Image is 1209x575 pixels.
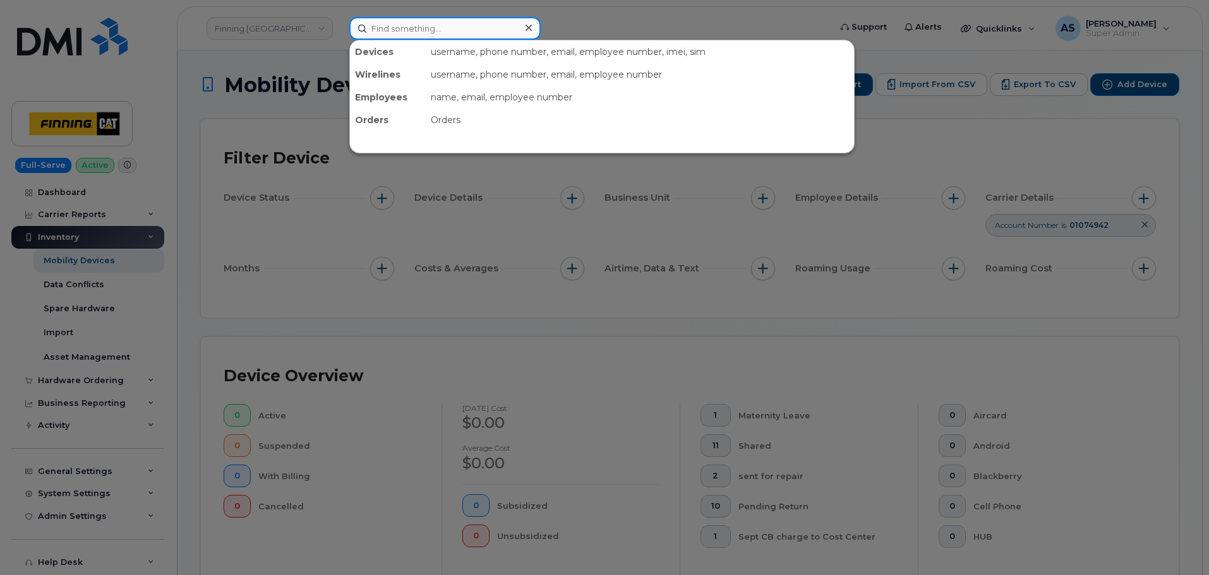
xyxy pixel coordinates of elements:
[350,40,426,63] div: Devices
[426,40,854,63] div: username, phone number, email, employee number, imei, sim
[350,63,426,86] div: Wirelines
[350,86,426,109] div: Employees
[426,86,854,109] div: name, email, employee number
[426,63,854,86] div: username, phone number, email, employee number
[350,109,426,131] div: Orders
[426,109,854,131] div: Orders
